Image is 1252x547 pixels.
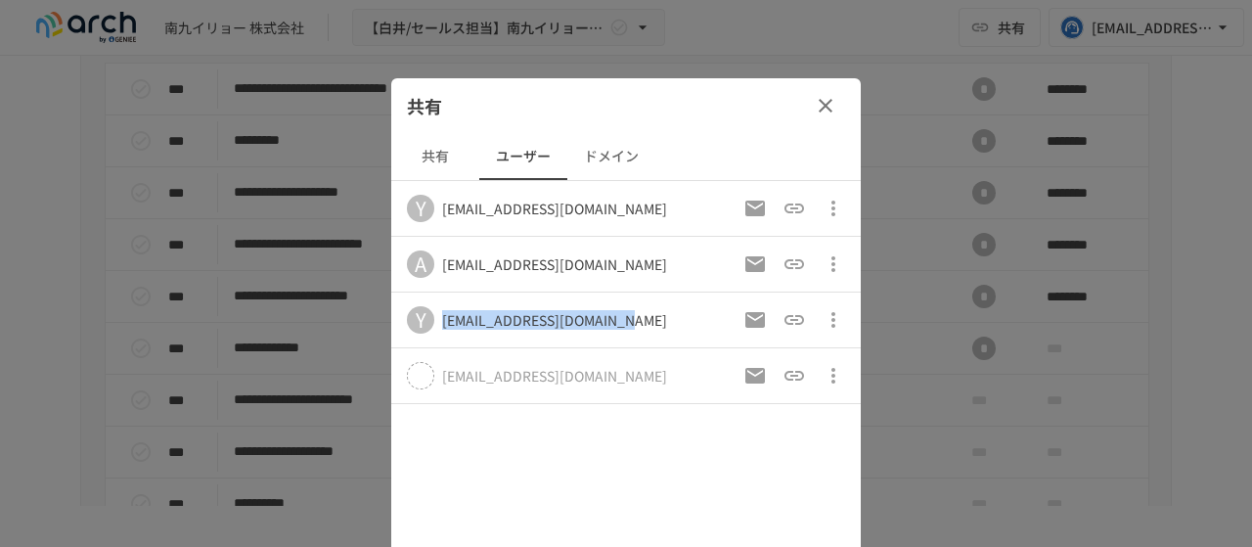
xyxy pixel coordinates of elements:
[479,133,567,180] button: ユーザー
[407,195,434,222] div: Y
[775,300,814,340] button: 招待URLをコピー（以前のものは破棄）
[775,189,814,228] button: 招待URLをコピー（以前のものは破棄）
[442,199,667,218] div: [EMAIL_ADDRESS][DOMAIN_NAME]
[407,251,434,278] div: A
[442,254,667,274] div: [EMAIL_ADDRESS][DOMAIN_NAME]
[567,133,655,180] button: ドメイン
[775,245,814,284] button: 招待URLをコピー（以前のものは破棄）
[391,78,861,133] div: 共有
[442,366,667,386] div: このユーザーはまだログインしていません。
[736,300,775,340] button: 招待メールの再送
[775,356,814,395] button: 招待URLをコピー（以前のものは破棄）
[391,133,479,180] button: 共有
[736,189,775,228] button: 招待メールの再送
[442,310,667,330] div: [EMAIL_ADDRESS][DOMAIN_NAME]
[736,245,775,284] button: 招待メールの再送
[407,306,434,334] div: Y
[736,356,775,395] button: 招待メールの再送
